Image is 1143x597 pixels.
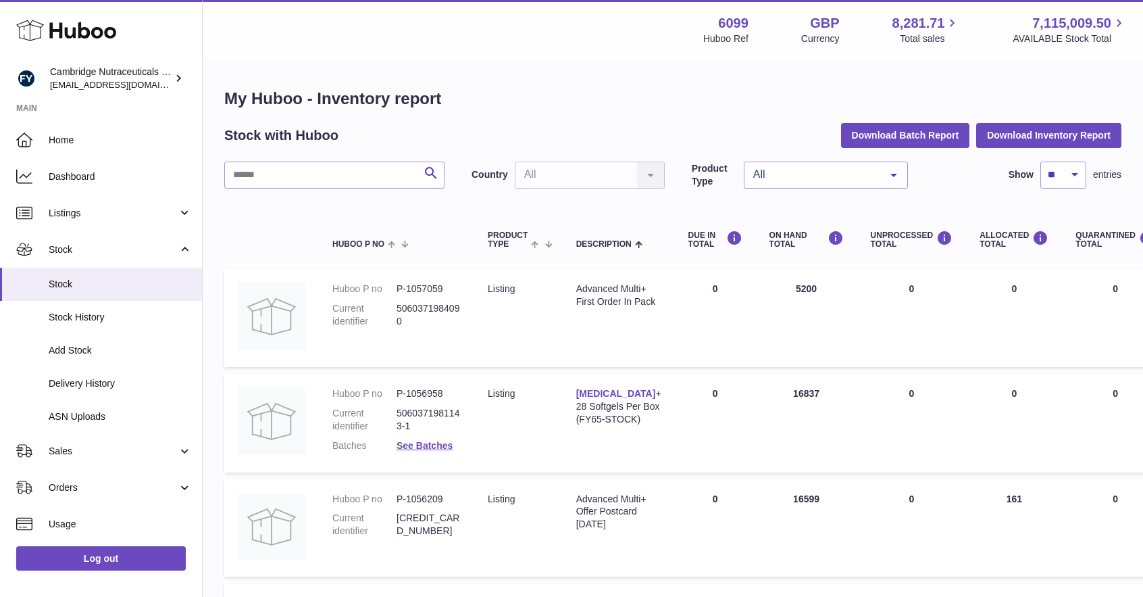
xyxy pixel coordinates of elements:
td: 0 [675,374,756,473]
img: product image [238,387,305,455]
dd: 5060371981143-1 [397,407,461,433]
td: 0 [966,269,1062,367]
label: Country [472,168,508,181]
div: ON HAND Total [769,231,844,249]
button: Download Batch Report [841,123,970,147]
td: 0 [966,374,1062,473]
a: [MEDICAL_DATA] [576,388,656,399]
td: 0 [857,374,967,473]
span: listing [488,494,515,504]
span: Stock [49,278,192,291]
span: listing [488,283,515,294]
img: product image [238,283,305,350]
span: All [750,168,880,181]
div: UNPROCESSED Total [871,231,953,249]
span: listing [488,388,515,399]
span: Huboo P no [332,240,384,249]
div: + 28 Softgels Per Box (FY65-STOCK) [576,387,661,426]
td: 0 [675,479,756,577]
span: 0 [1113,388,1118,399]
span: Description [576,240,632,249]
dt: Huboo P no [332,283,397,295]
a: See Batches [397,440,453,451]
a: 7,115,009.50 AVAILABLE Stock Total [1013,14,1127,45]
span: 7,115,009.50 [1032,14,1111,32]
td: 161 [966,479,1062,577]
dt: Huboo P no [332,387,397,400]
dt: Batches [332,439,397,452]
span: Dashboard [49,170,192,183]
img: product image [238,493,305,560]
span: 0 [1113,283,1118,294]
label: Show [1009,168,1034,181]
dt: Current identifier [332,512,397,538]
span: Total sales [900,32,960,45]
strong: GBP [810,14,839,32]
td: 0 [675,269,756,367]
span: AVAILABLE Stock Total [1013,32,1127,45]
td: 16837 [756,374,857,473]
td: 0 [857,269,967,367]
span: ASN Uploads [49,410,192,423]
td: 16599 [756,479,857,577]
span: Orders [49,481,178,494]
h2: Stock with Huboo [224,126,338,145]
td: 0 [857,479,967,577]
span: [EMAIL_ADDRESS][DOMAIN_NAME] [50,79,199,90]
button: Download Inventory Report [976,123,1121,147]
span: Delivery History [49,377,192,390]
div: Cambridge Nutraceuticals Ltd [50,66,172,91]
span: Stock [49,243,178,256]
span: Add Stock [49,344,192,357]
img: huboo@camnutra.com [16,68,36,89]
td: 5200 [756,269,857,367]
div: ALLOCATED Total [980,231,1048,249]
span: Usage [49,518,192,531]
span: Home [49,134,192,147]
div: Currency [801,32,840,45]
strong: 6099 [718,14,748,32]
dd: [CREDIT_CARD_NUMBER] [397,512,461,538]
div: DUE IN TOTAL [688,231,742,249]
span: Product Type [488,231,528,249]
h1: My Huboo - Inventory report [224,88,1121,110]
dd: P-1056958 [397,387,461,400]
div: Advanced Multi+ First Order In Pack [576,283,661,308]
span: entries [1093,168,1121,181]
dd: P-1057059 [397,283,461,295]
span: Listings [49,207,178,220]
label: Product Type [692,162,737,188]
a: Log out [16,546,186,571]
div: Huboo Ref [703,32,748,45]
dt: Current identifier [332,407,397,433]
span: Stock History [49,311,192,324]
span: 8,281.71 [892,14,945,32]
span: 0 [1113,494,1118,504]
dt: Current identifier [332,302,397,328]
dd: 5060371984090 [397,302,461,328]
div: Advanced Multi+ Offer Postcard [DATE] [576,493,661,531]
span: Sales [49,445,178,458]
dd: P-1056209 [397,493,461,506]
a: 8,281.71 Total sales [892,14,961,45]
dt: Huboo P no [332,493,397,506]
